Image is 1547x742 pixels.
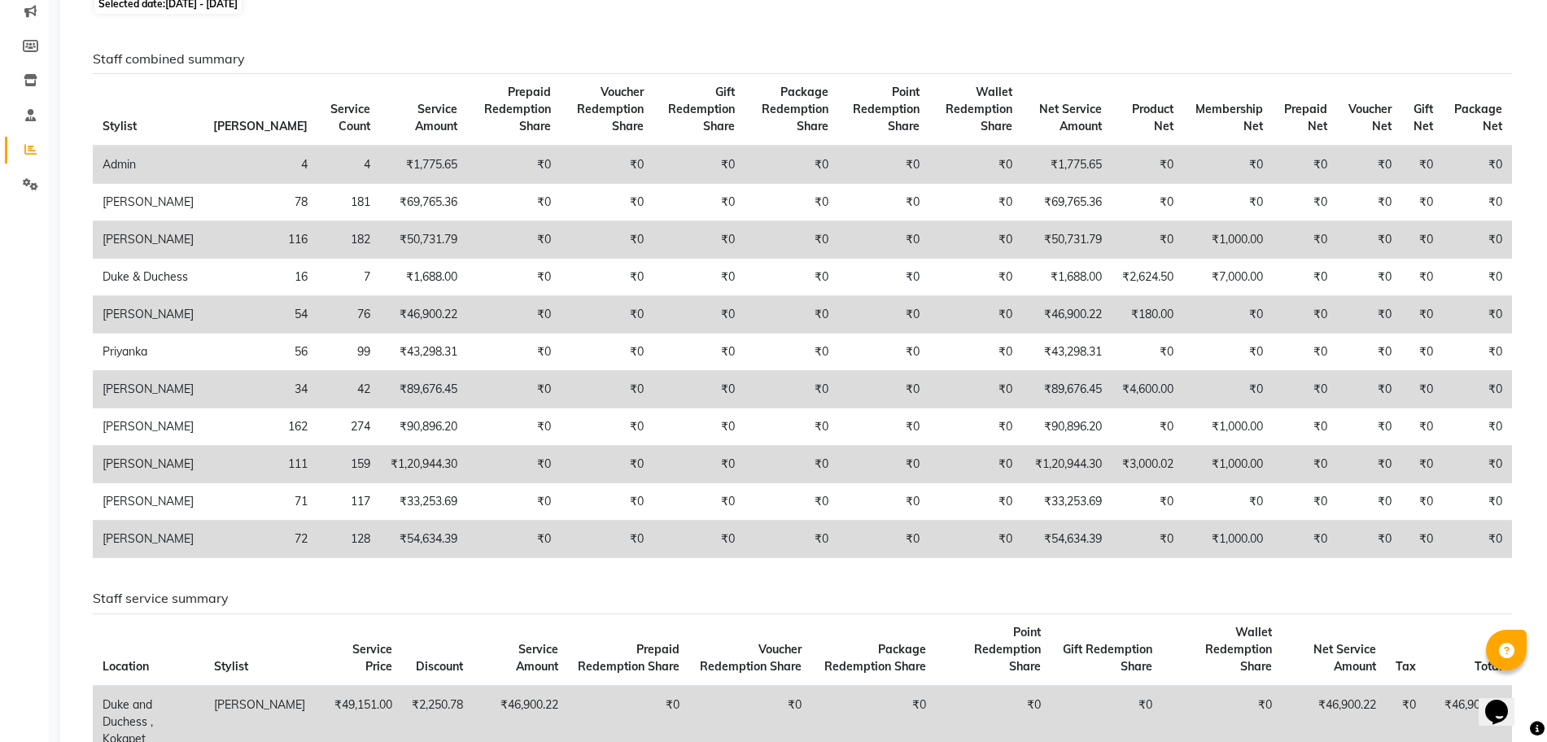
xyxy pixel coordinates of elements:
td: ₹0 [929,521,1022,558]
td: ₹0 [929,221,1022,259]
td: ₹0 [561,296,653,334]
td: [PERSON_NAME] [93,371,203,408]
td: [PERSON_NAME] [93,446,203,483]
td: ₹0 [1401,483,1442,521]
td: ₹0 [1401,296,1442,334]
td: 78 [203,184,317,221]
td: ₹0 [653,521,745,558]
iframe: chat widget [1479,677,1531,726]
span: Discount [416,659,463,674]
td: ₹0 [1401,334,1442,371]
td: ₹3,000.02 [1112,446,1183,483]
td: ₹0 [467,146,560,184]
span: Location [103,659,149,674]
td: ₹0 [653,146,745,184]
td: ₹0 [1183,184,1272,221]
td: ₹0 [1443,371,1512,408]
td: ₹54,634.39 [1022,521,1112,558]
td: ₹0 [467,521,560,558]
td: ₹0 [1443,296,1512,334]
span: Service Price [352,642,392,674]
span: Voucher Redemption Share [577,85,644,133]
td: ₹0 [653,371,745,408]
span: Package Redemption Share [824,642,926,674]
td: ₹0 [467,446,560,483]
span: Point Redemption Share [974,625,1041,674]
td: ₹0 [838,371,930,408]
span: Service Amount [415,102,457,133]
td: ₹4,600.00 [1112,371,1183,408]
td: 56 [203,334,317,371]
span: Net Service Amount [1313,642,1376,674]
td: ₹1,000.00 [1183,408,1272,446]
td: ₹0 [1273,146,1337,184]
td: ₹0 [1337,221,1401,259]
td: ₹46,900.22 [1022,296,1112,334]
td: ₹0 [467,334,560,371]
td: 181 [317,184,380,221]
td: ₹0 [1337,371,1401,408]
td: ₹0 [1337,334,1401,371]
td: [PERSON_NAME] [93,221,203,259]
td: ₹1,688.00 [380,259,468,296]
td: ₹0 [929,296,1022,334]
td: ₹43,298.31 [380,334,468,371]
td: ₹0 [561,446,653,483]
td: ₹0 [1401,259,1442,296]
span: Point Redemption Share [853,85,920,133]
td: ₹0 [1273,521,1337,558]
span: Net Service Amount [1039,102,1102,133]
td: ₹0 [1443,221,1512,259]
td: ₹0 [1443,521,1512,558]
td: ₹0 [745,184,838,221]
td: ₹0 [1183,371,1272,408]
td: ₹0 [745,146,838,184]
td: ₹0 [1112,184,1183,221]
td: Admin [93,146,203,184]
td: ₹0 [1337,521,1401,558]
td: ₹0 [561,408,653,446]
td: ₹0 [745,483,838,521]
span: Gift Redemption Share [668,85,735,133]
td: ₹180.00 [1112,296,1183,334]
span: Package Net [1454,102,1502,133]
td: ₹0 [1273,446,1337,483]
td: ₹1,000.00 [1183,521,1272,558]
td: ₹0 [1273,221,1337,259]
td: ₹0 [838,446,930,483]
td: ₹0 [929,259,1022,296]
td: ₹2,624.50 [1112,259,1183,296]
span: Wallet Redemption Share [946,85,1012,133]
td: 274 [317,408,380,446]
td: [PERSON_NAME] [93,296,203,334]
td: ₹1,20,944.30 [1022,446,1112,483]
td: ₹33,253.69 [380,483,468,521]
td: ₹0 [1183,483,1272,521]
td: 72 [203,521,317,558]
td: ₹0 [1401,446,1442,483]
span: Tax [1396,659,1416,674]
td: ₹0 [653,408,745,446]
span: Prepaid Redemption Share [484,85,551,133]
td: ₹0 [838,259,930,296]
td: ₹69,765.36 [380,184,468,221]
td: ₹0 [838,483,930,521]
span: Voucher Net [1348,102,1392,133]
span: Service Count [330,102,370,133]
td: ₹0 [561,371,653,408]
td: 116 [203,221,317,259]
td: ₹0 [653,296,745,334]
td: ₹0 [838,221,930,259]
td: 4 [317,146,380,184]
td: ₹0 [745,259,838,296]
td: 162 [203,408,317,446]
td: ₹0 [467,371,560,408]
td: ₹7,000.00 [1183,259,1272,296]
td: ₹0 [467,259,560,296]
td: ₹0 [745,446,838,483]
td: 7 [317,259,380,296]
td: 159 [317,446,380,483]
td: ₹0 [467,296,560,334]
td: ₹69,765.36 [1022,184,1112,221]
td: ₹90,896.20 [1022,408,1112,446]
